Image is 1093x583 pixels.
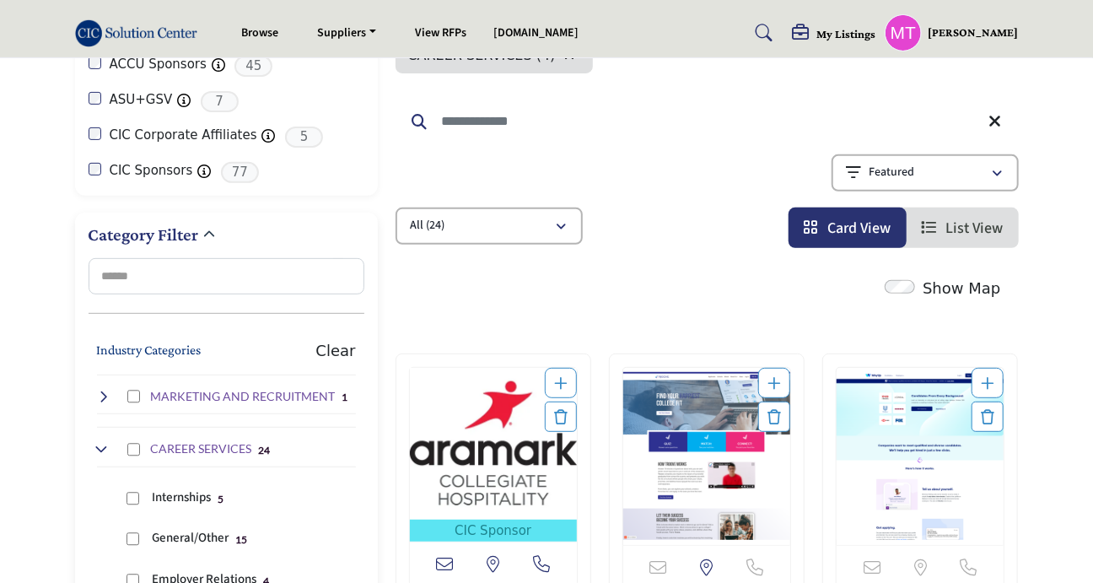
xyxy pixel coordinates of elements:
[152,489,211,508] p: Internships: Internship program management and student placement services
[89,127,101,140] input: CIC Corporate Affiliates checkbox
[837,368,1004,545] a: Open Listing in new tab
[922,218,1004,239] a: View List
[285,127,323,148] span: 5
[89,223,199,247] h2: Category Filter
[410,368,577,543] a: Open Listing in new tab
[258,442,270,457] div: 24 Results For CAREER SERVICES
[804,218,891,239] a: View Card
[89,57,101,69] input: ACCU Sponsors checkbox
[396,101,1019,142] input: Search Keyword
[127,390,141,403] input: Select MARKETING AND RECRUITMENT checkbox
[907,208,1019,248] li: List View
[739,19,783,46] a: Search
[150,440,251,457] h4: CAREER SERVICES: Career planning tools, job placement platforms, and professional development res...
[342,391,347,403] b: 1
[234,56,272,77] span: 45
[828,218,891,239] span: Card View
[554,375,568,392] a: Add To List
[305,21,388,45] a: Suppliers
[342,389,347,404] div: 1 Results For MARKETING AND RECRUITMENT
[793,24,876,45] div: My Listings
[235,532,247,547] div: 15 Results For General/Other
[110,161,193,181] label: CIC Sponsors
[110,55,207,74] label: ACCU Sponsors
[415,24,466,41] a: View RFPs
[981,375,994,392] a: Add To List
[623,368,790,545] a: Open Listing in new tab
[623,368,790,545] img: Troove
[235,534,247,546] b: 15
[837,368,1004,545] img: WayUp
[411,218,445,235] p: All (24)
[258,445,270,456] b: 24
[110,90,173,110] label: ASU+GSV
[110,126,257,145] label: CIC Corporate Affiliates
[89,92,101,105] input: ASU+GSV checkbox
[218,491,223,506] div: 5 Results For Internships
[408,47,556,63] span: CAREER SERVICES (4)
[218,494,223,505] b: 5
[923,277,1000,300] label: Show Map
[946,218,1004,239] span: List View
[832,154,1019,192] button: Featured
[221,162,259,183] span: 77
[767,375,781,392] a: Add To List
[413,521,573,541] span: CIC Sponsor
[201,91,239,112] span: 7
[127,532,140,546] input: Select General/Other checkbox
[127,443,141,456] input: Select CAREER SERVICES checkbox
[127,492,140,505] input: Select Internships checkbox
[152,529,229,548] p: General/Other: Comprehensive career development and placement service solutions
[75,19,207,47] img: Site Logo
[869,165,914,181] p: Featured
[885,14,922,51] button: Show hide supplier dropdown
[150,388,335,405] h4: MARKETING AND RECRUITMENT: Brand development, digital marketing, and student recruitment campaign...
[315,339,355,362] buton: Clear
[241,24,278,41] a: Browse
[493,24,579,41] a: [DOMAIN_NAME]
[410,368,577,520] img: Aramark Collegiate Hospitality
[396,208,583,245] button: All (24)
[789,208,907,248] li: Card View
[89,258,364,294] input: Search Category
[817,26,876,41] h5: My Listings
[929,24,1019,41] h5: [PERSON_NAME]
[89,163,101,175] input: CIC Sponsors checkbox
[97,340,202,360] button: Industry Categories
